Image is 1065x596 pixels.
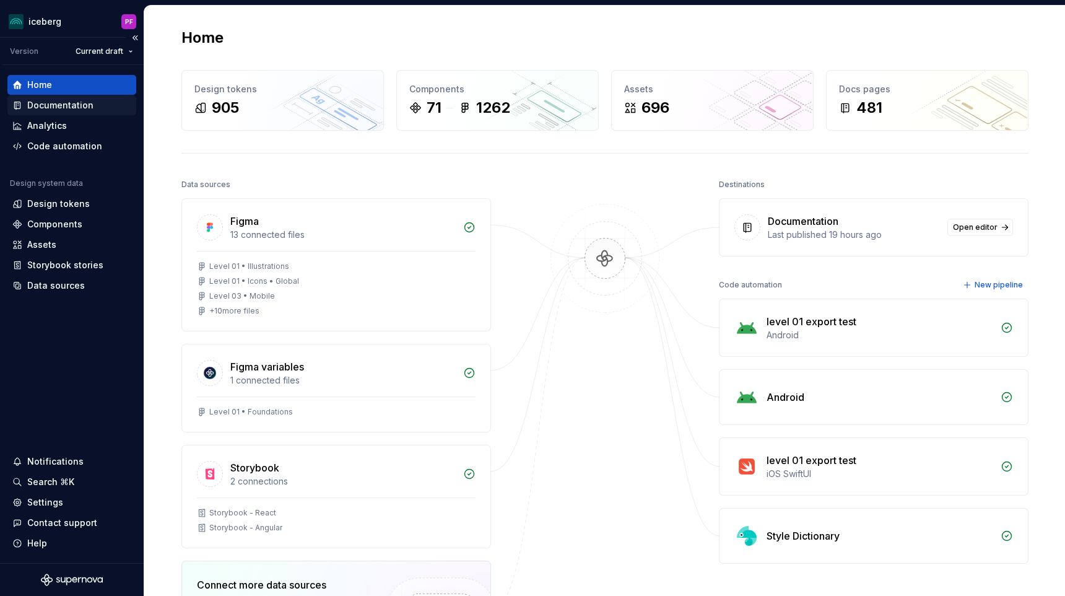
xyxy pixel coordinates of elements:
a: Settings [7,493,136,512]
div: Data sources [27,279,85,292]
img: 418c6d47-6da6-4103-8b13-b5999f8989a1.png [9,14,24,29]
div: Figma variables [230,359,304,374]
a: Figma variables1 connected filesLevel 01 • Foundations [181,344,491,432]
a: Figma13 connected filesLevel 01 • IllustrationsLevel 01 • Icons • GlobalLevel 03 • Mobile+10more ... [181,198,491,331]
a: Design tokens905 [181,70,384,131]
a: Components [7,214,136,234]
div: Settings [27,496,63,509]
div: Destinations [719,176,765,193]
div: Documentation [27,99,93,112]
button: Help [7,533,136,553]
div: Assets [624,83,801,95]
div: Analytics [27,120,67,132]
div: Help [27,537,47,550]
a: Components711262 [396,70,599,131]
div: 696 [641,98,669,118]
div: Level 01 • Illustrations [209,261,289,271]
div: Storybook - Angular [209,523,282,533]
div: Code automation [27,140,102,152]
div: Docs pages [839,83,1015,95]
div: Android [767,390,804,405]
div: level 01 export test [767,453,856,468]
a: Assets696 [611,70,814,131]
div: iOS SwiftUI [767,468,993,480]
div: Data sources [181,176,230,193]
div: Design tokens [27,198,90,210]
div: Connect more data sources [197,577,364,592]
a: Assets [7,235,136,255]
a: Data sources [7,276,136,296]
div: iceberg [28,15,61,28]
a: Open editor [947,219,1013,236]
h2: Home [181,28,224,48]
div: Storybook [230,460,279,475]
span: Current draft [76,46,123,56]
div: Last published 19 hours ago [768,229,940,241]
div: 2 connections [230,475,456,488]
div: Contact support [27,517,97,529]
button: Contact support [7,513,136,533]
svg: Supernova Logo [41,574,103,586]
button: Notifications [7,452,136,471]
a: Storybook2 connectionsStorybook - ReactStorybook - Angular [181,445,491,548]
div: Storybook stories [27,259,103,271]
a: Storybook stories [7,255,136,275]
span: New pipeline [975,280,1023,290]
div: Search ⌘K [27,476,74,488]
div: level 01 export test [767,314,856,329]
div: Level 03 • Mobile [209,291,275,301]
div: 13 connected files [230,229,456,241]
div: Figma [230,214,259,229]
button: Search ⌘K [7,472,136,492]
div: Notifications [27,455,84,468]
a: Home [7,75,136,95]
div: Storybook - React [209,508,276,518]
div: 71 [427,98,441,118]
button: Collapse sidebar [126,29,144,46]
div: + 10 more files [209,306,259,316]
div: Design system data [10,178,83,188]
div: Level 01 • Foundations [209,407,293,417]
div: Components [27,218,82,230]
div: Components [409,83,586,95]
div: Version [10,46,38,56]
div: 1 connected files [230,374,456,387]
div: Android [767,329,993,341]
div: Assets [27,239,56,251]
div: Style Dictionary [767,528,840,543]
div: Documentation [768,214,838,229]
span: Open editor [953,222,998,232]
div: Level 01 • Icons • Global [209,276,299,286]
div: Home [27,79,52,91]
div: 905 [212,98,239,118]
button: New pipeline [959,276,1028,294]
div: Design tokens [194,83,371,95]
a: Design tokens [7,194,136,214]
a: Docs pages481 [826,70,1028,131]
a: Documentation [7,95,136,115]
a: Analytics [7,116,136,136]
div: 481 [856,98,882,118]
div: 1262 [476,98,510,118]
div: PF [125,17,133,27]
a: Code automation [7,136,136,156]
div: Code automation [719,276,782,294]
button: icebergPF [2,8,141,35]
button: Current draft [70,43,139,60]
